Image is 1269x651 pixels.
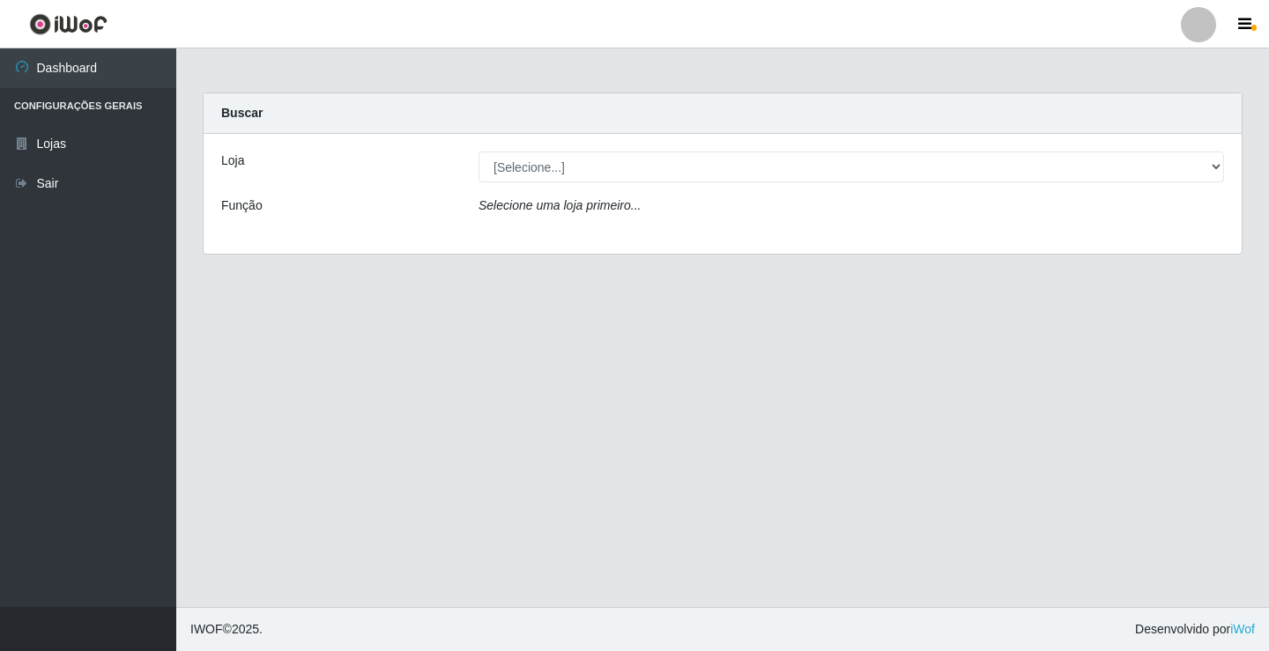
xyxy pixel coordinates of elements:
label: Função [221,196,263,215]
label: Loja [221,152,244,170]
span: Desenvolvido por [1135,620,1255,639]
strong: Buscar [221,106,263,120]
img: CoreUI Logo [29,13,108,35]
span: IWOF [190,622,223,636]
i: Selecione uma loja primeiro... [479,198,641,212]
a: iWof [1230,622,1255,636]
span: © 2025 . [190,620,263,639]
